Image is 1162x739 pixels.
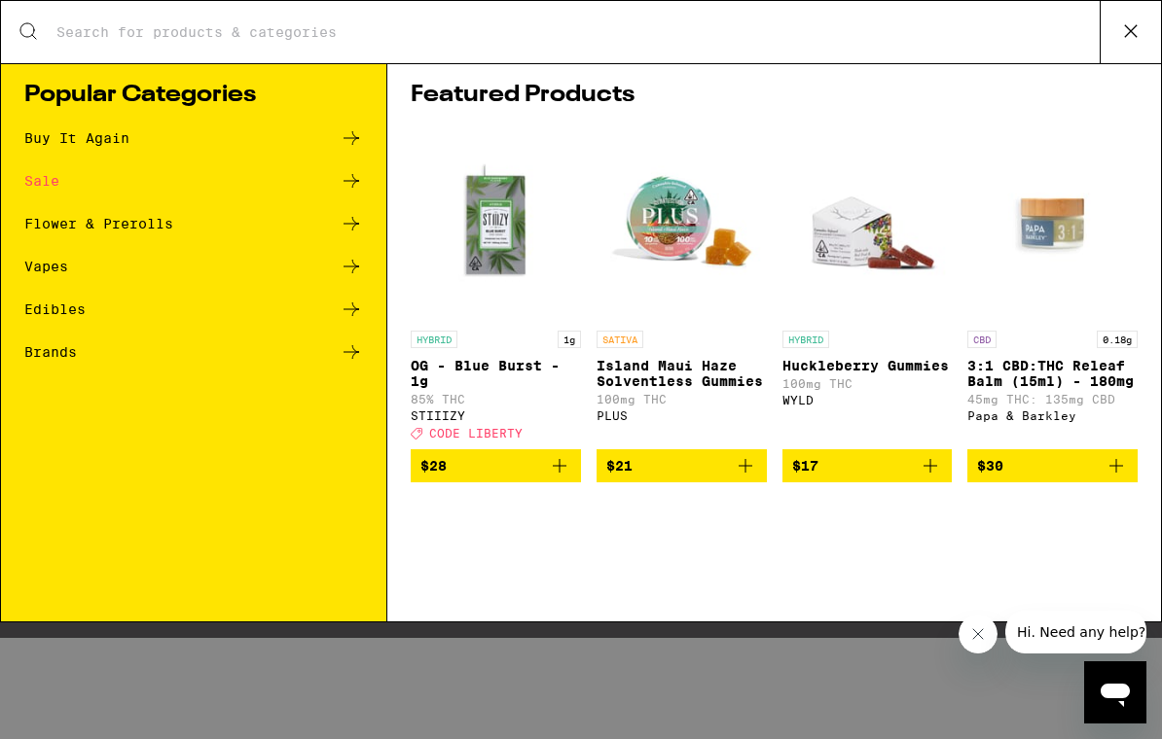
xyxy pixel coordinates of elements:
a: Buy It Again [24,126,363,150]
a: Sale [24,169,363,193]
div: STIIIZY [411,409,581,422]
p: 45mg THC: 135mg CBD [967,393,1138,405]
span: $21 [606,458,633,474]
p: 0.18g [1097,331,1138,348]
p: 85% THC [411,393,581,405]
p: 3:1 CBD:THC Releaf Balm (15ml) - 180mg [967,358,1138,389]
img: STIIIZY - OG - Blue Burst - 1g [411,126,581,321]
img: PLUS - Island Maui Haze Solventless Gummies [597,126,767,321]
p: CBD [967,331,997,348]
div: Flower & Prerolls [24,217,173,230]
span: CODE LIBERTY [429,427,523,440]
a: Vapes [24,255,363,278]
a: Flower & Prerolls [24,212,363,235]
h1: Featured Products [411,84,1138,107]
button: Add to bag [597,449,767,482]
p: HYBRID [782,331,829,348]
p: OG - Blue Burst - 1g [411,358,581,389]
button: Add to bag [967,449,1138,482]
div: Edibles [24,302,86,316]
img: Papa & Barkley - 3:1 CBD:THC Releaf Balm (15ml) - 180mg [967,126,1138,321]
div: Vapes [24,260,68,273]
p: 1g [558,331,581,348]
button: Add to bag [782,449,953,482]
span: $30 [977,458,1003,474]
p: Island Maui Haze Solventless Gummies [597,358,767,389]
span: $17 [792,458,818,474]
input: Search for products & categories [55,23,1100,41]
p: Huckleberry Gummies [782,358,953,373]
button: Add to bag [411,449,581,482]
a: Open page for OG - Blue Burst - 1g from STIIIZY [411,126,581,449]
div: Brands [24,345,77,359]
p: 100mg THC [597,393,767,405]
iframe: Close message [959,615,998,653]
div: Papa & Barkley [967,409,1138,422]
img: WYLD - Huckleberry Gummies [782,126,953,321]
a: Open page for Island Maui Haze Solventless Gummies from PLUS [597,126,767,449]
iframe: Message from company [1005,611,1146,653]
span: $28 [420,458,447,474]
iframe: Button to launch messaging window [1084,661,1146,723]
p: 100mg THC [782,377,953,390]
a: Edibles [24,298,363,321]
p: SATIVA [597,331,643,348]
div: PLUS [597,409,767,422]
div: Buy It Again [24,131,129,145]
h1: Popular Categories [24,84,363,107]
a: Open page for 3:1 CBD:THC Releaf Balm (15ml) - 180mg from Papa & Barkley [967,126,1138,449]
div: WYLD [782,394,953,406]
a: Brands [24,340,363,364]
div: Sale [24,174,59,188]
a: Open page for Huckleberry Gummies from WYLD [782,126,953,449]
p: HYBRID [411,331,457,348]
